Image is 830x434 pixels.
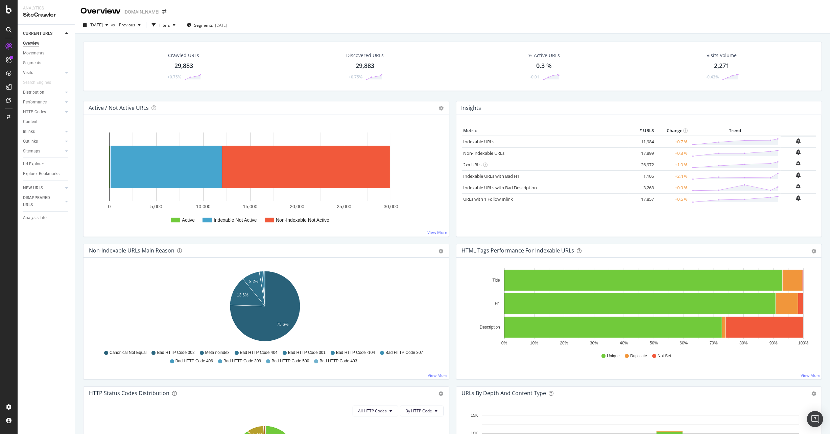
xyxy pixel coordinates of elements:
td: 17,857 [629,193,656,205]
text: 13.6% [237,293,248,297]
a: Performance [23,99,63,106]
div: DISAPPEARED URLS [23,194,57,209]
a: Inlinks [23,128,63,135]
a: 2xx URLs [464,162,482,168]
a: Indexable URLs with Bad H1 [464,173,520,179]
text: 10,000 [196,204,211,209]
a: Indexable URLs [464,139,495,145]
span: Bad HTTP Code 404 [240,350,278,356]
td: +0.9 % [656,182,690,193]
span: Bad HTTP Code 301 [288,350,326,356]
span: Bad HTTP Code 500 [271,358,309,364]
span: Segments [194,22,213,28]
div: gear [811,391,816,396]
th: Trend [690,126,781,136]
div: [DATE] [215,22,227,28]
text: 10% [530,341,538,345]
span: Bad HTTP Code 302 [157,350,194,356]
span: Canonical Not Equal [110,350,146,356]
a: Non-Indexable URLs [464,150,505,156]
span: Bad HTTP Code 307 [385,350,423,356]
button: Previous [116,20,143,30]
div: % Active URLs [528,52,560,59]
text: Active [182,217,195,223]
div: arrow-right-arrow-left [162,9,166,14]
span: Meta noindex [205,350,230,356]
a: HTTP Codes [23,108,63,116]
span: Duplicate [630,353,647,359]
span: Bad HTTP Code 309 [223,358,261,364]
td: 1,105 [629,170,656,182]
td: +2.4 % [656,170,690,182]
a: Sitemaps [23,148,63,155]
div: bell-plus [796,184,801,189]
div: A chart. [89,268,441,347]
div: -0.01 [530,74,540,80]
span: Not Set [658,353,671,359]
a: View More [428,372,448,378]
i: Options [439,106,444,111]
div: +0.75% [167,74,181,80]
div: Crawled URLs [168,52,199,59]
th: # URLS [629,126,656,136]
div: 0.3 % [537,62,552,70]
text: 8.2% [249,279,259,284]
td: +1.0 % [656,159,690,170]
span: Bad HTTP Code -104 [336,350,375,356]
a: Distribution [23,89,63,96]
div: gear [811,249,816,254]
a: Overview [23,40,70,47]
div: Inlinks [23,128,35,135]
div: Discovered URLs [346,52,384,59]
div: gear [439,391,444,396]
text: 70% [709,341,717,345]
span: By HTTP Code [406,408,432,414]
a: Explorer Bookmarks [23,170,70,177]
text: 60% [680,341,688,345]
div: -0.43% [706,74,719,80]
span: 2025 Sep. 17th [90,22,103,28]
div: Sitemaps [23,148,40,155]
a: Content [23,118,70,125]
div: Movements [23,50,44,57]
text: 30,000 [384,204,398,209]
a: URLs with 1 Follow Inlink [464,196,513,202]
div: bell-plus [796,149,801,155]
div: bell-plus [796,138,801,144]
div: Explorer Bookmarks [23,170,60,177]
div: A chart. [89,126,441,231]
text: 80% [739,341,748,345]
td: 26,972 [629,159,656,170]
div: +0.75% [349,74,362,80]
td: 17,899 [629,147,656,159]
span: Bad HTTP Code 406 [175,358,213,364]
div: SiteCrawler [23,11,69,19]
a: NEW URLS [23,185,63,192]
h4: Insights [461,103,481,113]
text: 25,000 [337,204,351,209]
a: Indexable URLs with Bad Description [464,185,537,191]
div: CURRENT URLS [23,30,52,37]
svg: A chart. [462,268,814,347]
div: Visits [23,69,33,76]
text: 0% [501,341,507,345]
a: Movements [23,50,70,57]
a: Outlinks [23,138,63,145]
text: Description [479,325,500,330]
text: 20,000 [290,204,304,209]
h4: Active / Not Active URLs [89,103,149,113]
div: gear [439,249,444,254]
div: Content [23,118,38,125]
td: +0.8 % [656,147,690,159]
div: 29,883 [174,62,193,70]
text: 100% [798,341,809,345]
div: Open Intercom Messenger [807,411,823,427]
button: All HTTP Codes [353,406,398,416]
a: Visits [23,69,63,76]
div: bell-plus [796,161,801,166]
button: By HTTP Code [400,406,444,416]
div: Url Explorer [23,161,44,168]
text: Title [492,278,500,283]
span: vs [111,22,116,28]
